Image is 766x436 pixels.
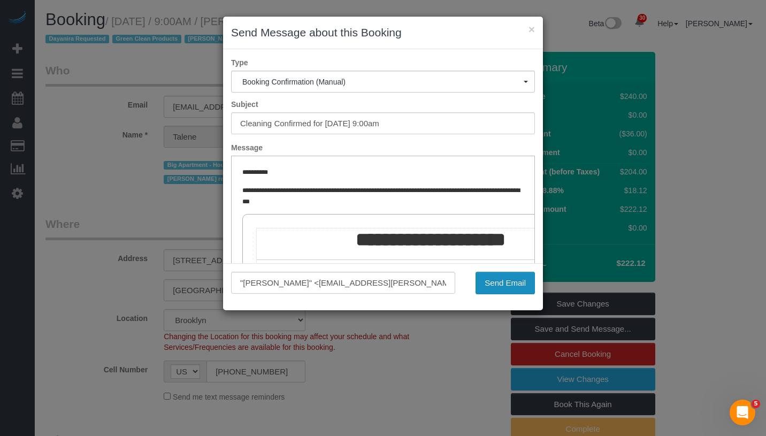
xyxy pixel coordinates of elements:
[730,400,755,425] iframe: Intercom live chat
[231,71,535,93] button: Booking Confirmation (Manual)
[752,400,760,408] span: 5
[242,78,524,86] span: Booking Confirmation (Manual)
[476,272,535,294] button: Send Email
[223,99,543,110] label: Subject
[528,24,535,35] button: ×
[232,156,534,323] iframe: Rich Text Editor, editor1
[231,112,535,134] input: Subject
[231,25,535,41] h3: Send Message about this Booking
[223,142,543,153] label: Message
[223,57,543,68] label: Type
